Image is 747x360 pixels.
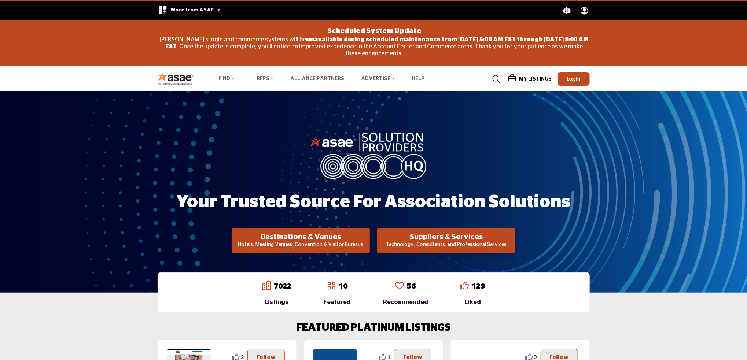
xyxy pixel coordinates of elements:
p: Technology, Consultants, and Professional Services [379,241,513,249]
h2: FEATURED PLATINUM LISTINGS [296,322,451,334]
p: [PERSON_NAME]'s login and commerce systems will be . Once the update is complete, you'll notice a... [159,36,589,57]
a: 129 [472,283,485,290]
a: 56 [407,283,416,290]
div: Liked [460,298,485,307]
a: Search [485,73,505,85]
button: Destinations & Venues Hotels, Meeting Venues, Convention & Visitor Bureaus [232,228,370,253]
a: 7022 [274,283,291,290]
a: Help [412,76,424,81]
h2: Suppliers & Services [379,233,513,241]
a: Go to Recommended [395,281,404,292]
div: More from ASAE [154,1,226,20]
div: Scheduled System Update [159,24,589,36]
i: Go to Liked [460,281,469,290]
a: Advertise [356,74,400,84]
div: Recommended [383,298,428,307]
a: Alliance Partners [290,76,344,81]
img: Site Logo [158,73,198,85]
a: 10 [339,283,347,290]
a: RFPs [251,74,279,84]
span: Log In [567,75,580,82]
img: image [309,131,438,179]
h2: Destinations & Venues [234,233,368,241]
strong: unavailable during scheduled maintenance from [DATE] 5:00 AM EST through [DATE] 9:00 AM EST [165,37,589,49]
a: Find [213,74,240,84]
span: More from ASAE [171,7,221,12]
h5: My Listings [519,76,552,82]
a: Go to Featured [327,281,336,292]
div: Listings [262,298,291,307]
button: Suppliers & Services Technology, Consultants, and Professional Services [377,228,515,253]
h1: Your Trusted Source for Association Solutions [177,191,571,214]
div: My Listings [509,75,552,83]
p: Hotels, Meeting Venues, Convention & Visitor Bureaus [234,241,368,249]
button: Log In [558,72,590,86]
div: Featured [323,298,351,307]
